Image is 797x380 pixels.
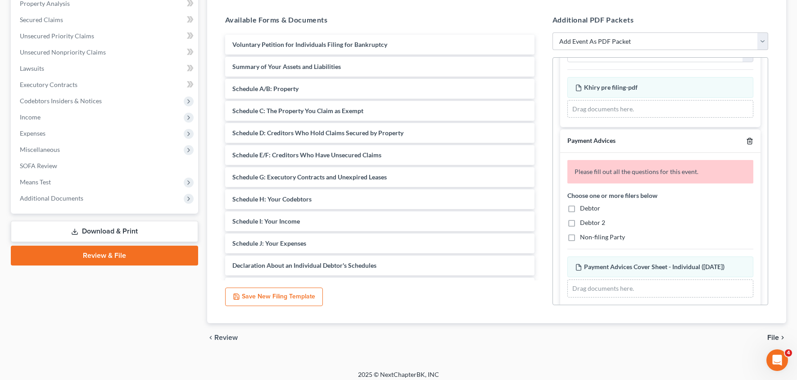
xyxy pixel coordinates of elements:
[580,233,625,241] span: Non-filing Party
[232,85,299,92] span: Schedule A/B: Property
[580,204,600,212] span: Debtor
[232,129,403,137] span: Schedule D: Creditors Who Hold Claims Secured by Property
[13,12,198,28] a: Secured Claims
[20,48,106,56] span: Unsecured Nonpriority Claims
[552,14,768,25] h5: Additional PDF Packets
[580,219,605,226] span: Debtor 2
[567,100,753,118] div: Drag documents here.
[207,334,214,341] i: chevron_left
[767,334,779,341] span: File
[567,137,616,144] span: Payment Advices
[13,60,198,77] a: Lawsuits
[20,129,45,137] span: Expenses
[584,83,638,91] span: Khiry pre filing-pdf
[584,263,725,270] span: Payment Advices Cover Sheet - Individual ([DATE])
[20,113,41,121] span: Income
[232,195,312,203] span: Schedule H: Your Codebtors
[232,151,381,159] span: Schedule E/F: Creditors Who Have Unsecured Claims
[11,221,198,242] a: Download & Print
[20,162,57,169] span: SOFA Review
[11,246,198,266] a: Review & File
[785,349,792,357] span: 4
[232,261,376,269] span: Declaration About an Individual Debtor's Schedules
[232,173,387,181] span: Schedule G: Executory Contracts and Unexpired Leases
[225,288,323,307] button: Save New Filing Template
[20,146,60,153] span: Miscellaneous
[567,279,753,298] div: Drag documents here.
[13,44,198,60] a: Unsecured Nonpriority Claims
[20,64,44,72] span: Lawsuits
[779,334,786,341] i: chevron_right
[567,191,657,200] label: Choose one or more filers below
[232,107,363,114] span: Schedule C: The Property You Claim as Exempt
[20,16,63,23] span: Secured Claims
[232,217,300,225] span: Schedule I: Your Income
[13,28,198,44] a: Unsecured Priority Claims
[575,168,698,175] span: Please fill out all the questions for this event.
[232,41,387,48] span: Voluntary Petition for Individuals Filing for Bankruptcy
[232,239,306,247] span: Schedule J: Your Expenses
[20,194,83,202] span: Additional Documents
[225,14,534,25] h5: Available Forms & Documents
[214,334,238,341] span: Review
[20,178,51,186] span: Means Test
[20,81,77,88] span: Executory Contracts
[766,349,788,371] iframe: Intercom live chat
[232,63,341,70] span: Summary of Your Assets and Liabilities
[13,77,198,93] a: Executory Contracts
[20,32,94,40] span: Unsecured Priority Claims
[207,334,247,341] button: chevron_left Review
[20,97,102,105] span: Codebtors Insiders & Notices
[13,158,198,174] a: SOFA Review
